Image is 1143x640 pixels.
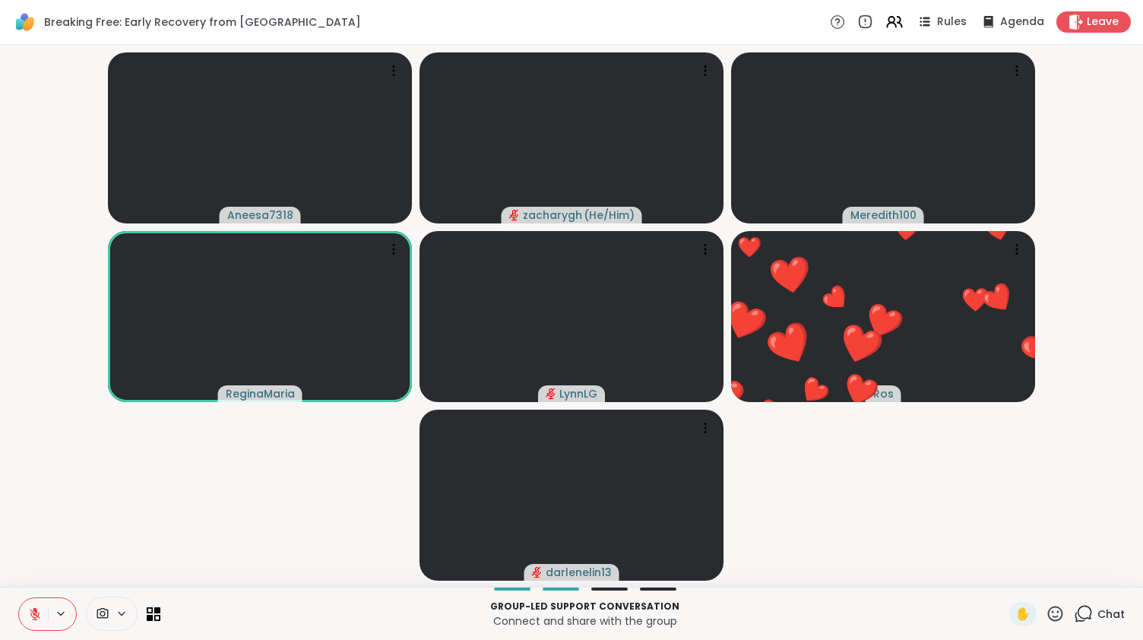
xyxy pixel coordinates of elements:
[937,14,967,30] span: Rules
[559,386,597,401] span: LynnLG
[12,9,38,35] img: ShareWell Logomark
[824,355,896,427] button: ❤️
[964,264,1033,333] button: ❤️
[994,294,1095,395] button: ❤️
[227,208,293,223] span: Aneesa7318
[546,388,556,399] span: audio-muted
[509,210,520,220] span: audio-muted
[1015,605,1031,623] span: ✋
[169,613,1000,629] p: Connect and share with the group
[952,276,999,322] button: ❤️
[584,208,635,223] span: ( He/Him )
[546,565,612,580] span: darlenelin13
[782,359,846,423] button: ❤️
[700,277,789,366] button: ❤️
[752,236,830,315] button: ❤️
[226,386,295,401] span: ReginaMaria
[532,567,543,578] span: audio-muted
[850,208,917,223] span: Meredith100
[807,269,867,329] button: ❤️
[1097,607,1125,622] span: Chat
[169,600,1000,613] p: Group-led support conversation
[742,296,840,394] button: ❤️
[44,14,361,30] span: Breaking Free: Early Recovery from [GEOGRAPHIC_DATA]
[1087,14,1119,30] span: Leave
[816,301,904,389] button: ❤️
[523,208,582,223] span: zacharygh
[737,233,761,262] div: ❤️
[1000,14,1044,30] span: Agenda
